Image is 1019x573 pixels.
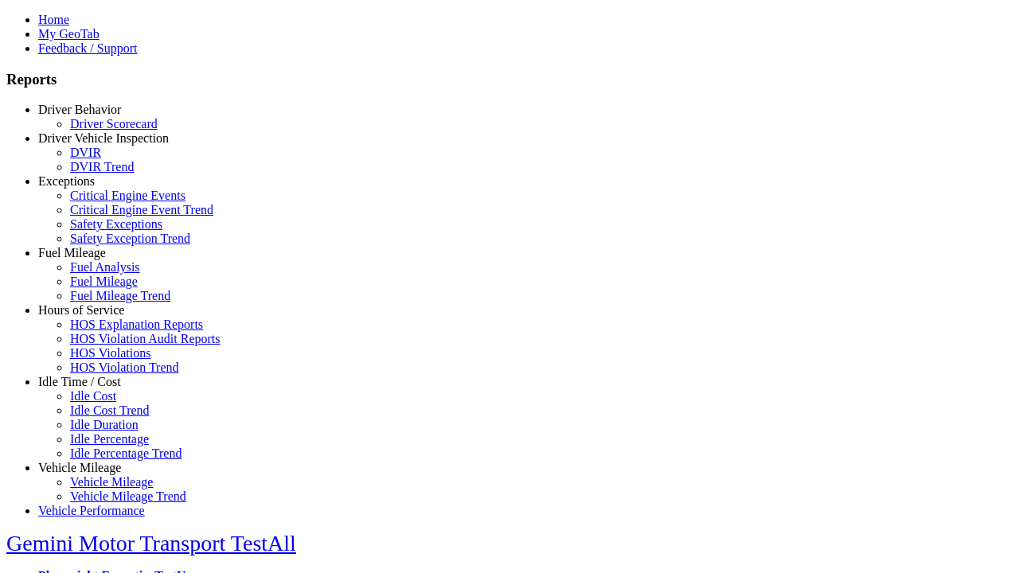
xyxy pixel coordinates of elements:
[70,432,149,446] a: Idle Percentage
[70,275,138,288] a: Fuel Mileage
[70,289,170,302] a: Fuel Mileage Trend
[38,131,169,145] a: Driver Vehicle Inspection
[38,504,145,517] a: Vehicle Performance
[70,418,139,431] a: Idle Duration
[70,232,190,245] a: Safety Exception Trend
[38,174,95,188] a: Exceptions
[70,332,221,345] a: HOS Violation Audit Reports
[70,203,213,216] a: Critical Engine Event Trend
[70,361,179,374] a: HOS Violation Trend
[70,489,186,503] a: Vehicle Mileage Trend
[6,71,1013,88] h3: Reports
[38,41,137,55] a: Feedback / Support
[6,531,296,555] a: Gemini Motor Transport TestAll
[38,303,124,317] a: Hours of Service
[38,246,106,259] a: Fuel Mileage
[70,403,150,417] a: Idle Cost Trend
[38,461,121,474] a: Vehicle Mileage
[38,27,100,41] a: My GeoTab
[38,375,121,388] a: Idle Time / Cost
[70,446,182,460] a: Idle Percentage Trend
[70,475,153,489] a: Vehicle Mileage
[70,260,140,274] a: Fuel Analysis
[70,146,101,159] a: DVIR
[70,346,150,360] a: HOS Violations
[70,189,185,202] a: Critical Engine Events
[38,13,69,26] a: Home
[70,318,203,331] a: HOS Explanation Reports
[70,117,158,131] a: Driver Scorecard
[70,217,162,231] a: Safety Exceptions
[38,103,121,116] a: Driver Behavior
[70,160,134,173] a: DVIR Trend
[70,389,116,403] a: Idle Cost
